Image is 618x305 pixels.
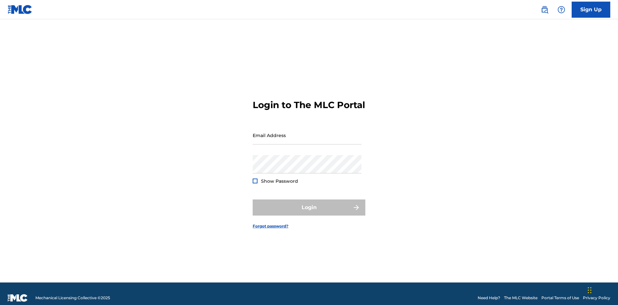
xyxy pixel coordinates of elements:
[261,178,298,184] span: Show Password
[504,295,538,301] a: The MLC Website
[478,295,500,301] a: Need Help?
[541,6,548,14] img: search
[572,2,610,18] a: Sign Up
[588,281,592,300] div: Drag
[557,6,565,14] img: help
[541,295,579,301] a: Portal Terms of Use
[35,295,110,301] span: Mechanical Licensing Collective © 2025
[555,3,568,16] div: Help
[253,99,365,111] h3: Login to The MLC Portal
[586,274,618,305] iframe: Chat Widget
[538,3,551,16] a: Public Search
[8,294,28,302] img: logo
[583,295,610,301] a: Privacy Policy
[253,223,288,229] a: Forgot password?
[8,5,33,14] img: MLC Logo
